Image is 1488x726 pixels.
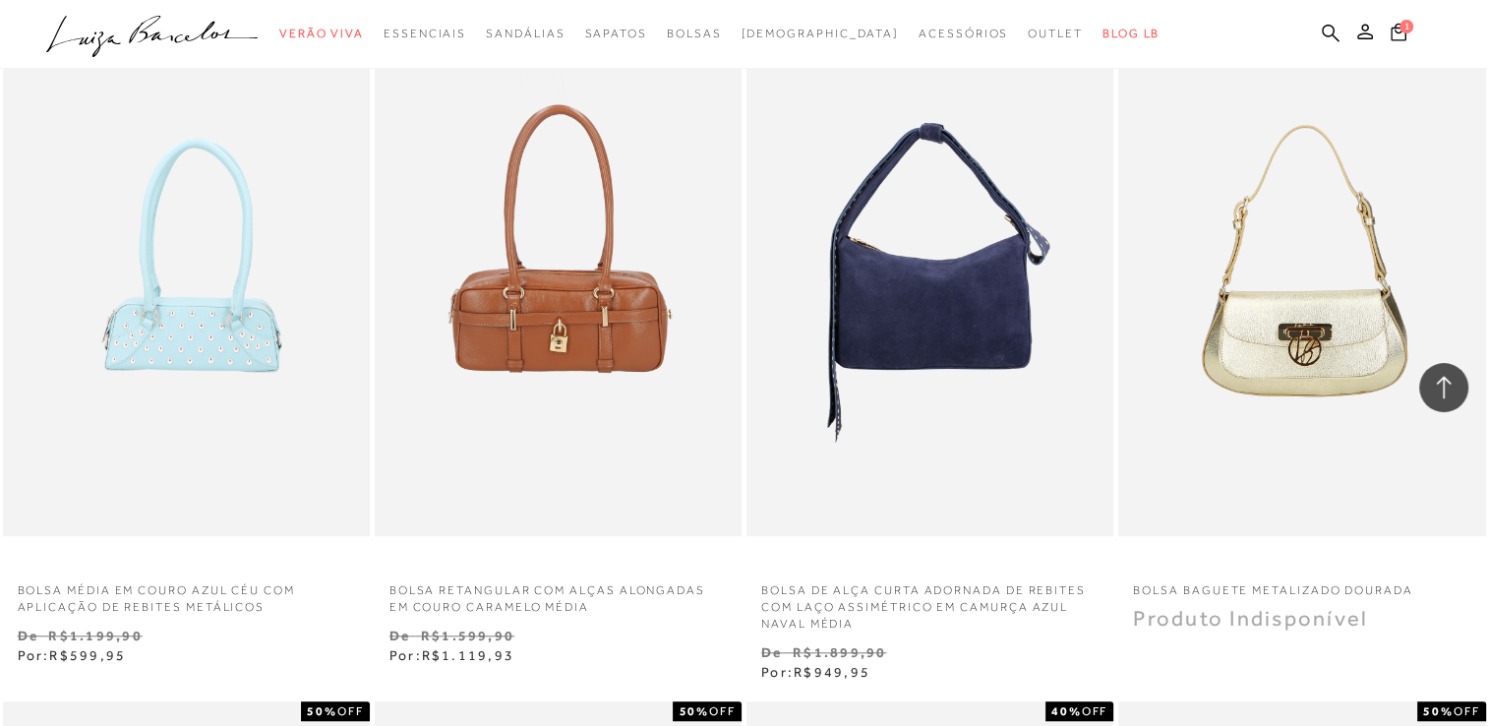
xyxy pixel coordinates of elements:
strong: 50% [679,704,709,718]
span: Sandálias [486,27,565,40]
button: 1 [1385,22,1412,48]
a: categoryNavScreenReaderText [279,16,364,52]
a: categoryNavScreenReaderText [1028,16,1083,52]
span: OFF [1081,704,1107,718]
strong: 50% [1423,704,1454,718]
strong: 50% [307,704,337,718]
a: categoryNavScreenReaderText [667,16,722,52]
span: R$599,95 [49,647,126,663]
span: Produto Indisponível [1133,606,1368,631]
small: De [761,644,782,660]
span: R$1.119,93 [422,647,514,663]
small: De [18,628,38,643]
a: BOLSA DE ALÇA CURTA ADORNADA DE REBITES COM LAÇO ASSIMÉTRICO EM CAMURÇA AZUL NAVAL MÉDIA [746,571,1113,632]
a: noSubCategoriesText [741,16,899,52]
span: Por: [761,664,870,680]
a: categoryNavScreenReaderText [919,16,1008,52]
small: R$1.199,90 [48,628,142,643]
a: categoryNavScreenReaderText [584,16,646,52]
a: BOLSA BAGUETE METALIZADO DOURADA [1118,571,1485,599]
a: BLOG LB [1102,16,1160,52]
span: Sapatos [584,27,646,40]
span: Bolsas [667,27,722,40]
span: Acessórios [919,27,1008,40]
a: BOLSA RETANGULAR COM ALÇAS ALONGADAS EM COURO CARAMELO MÉDIA [375,571,742,616]
a: BOLSA MÉDIA EM COURO AZUL CÉU COM APLICAÇÃO DE REBITES METÁLICOS [3,571,370,616]
span: R$949,95 [794,664,870,680]
span: OFF [337,704,364,718]
small: De [389,628,410,643]
small: R$1.899,90 [793,644,886,660]
span: Essenciais [384,27,466,40]
strong: 40% [1051,704,1082,718]
small: R$1.599,90 [421,628,514,643]
span: OFF [709,704,736,718]
span: BLOG LB [1102,27,1160,40]
a: categoryNavScreenReaderText [486,16,565,52]
a: categoryNavScreenReaderText [384,16,466,52]
span: Outlet [1028,27,1083,40]
span: Verão Viva [279,27,364,40]
span: Por: [389,647,514,663]
span: OFF [1454,704,1480,718]
span: [DEMOGRAPHIC_DATA] [741,27,899,40]
span: 1 [1399,20,1413,33]
span: Por: [18,647,127,663]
